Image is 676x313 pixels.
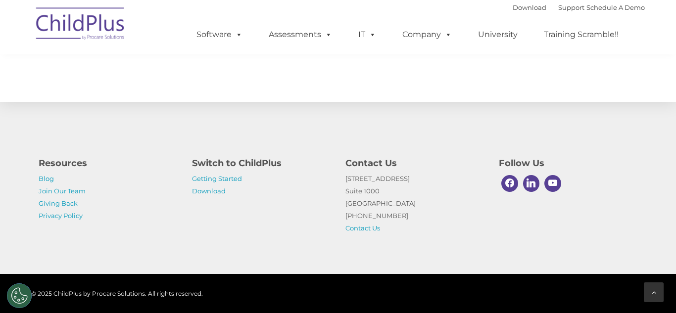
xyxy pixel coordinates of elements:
[542,173,564,194] a: Youtube
[7,283,32,308] button: Cookies Settings
[392,25,462,45] a: Company
[259,25,342,45] a: Assessments
[513,3,645,11] font: |
[348,25,386,45] a: IT
[192,175,242,182] a: Getting Started
[468,25,528,45] a: University
[138,106,180,113] span: Phone number
[39,212,83,220] a: Privacy Policy
[534,25,628,45] a: Training Scramble!!
[39,156,177,170] h4: Resources
[513,3,546,11] a: Download
[345,173,484,234] p: [STREET_ADDRESS] Suite 1000 [GEOGRAPHIC_DATA] [PHONE_NUMBER]
[521,173,542,194] a: Linkedin
[138,65,168,73] span: Last name
[39,175,54,182] a: Blog
[31,0,130,50] img: ChildPlus by Procare Solutions
[31,290,203,297] span: © 2025 ChildPlus by Procare Solutions. All rights reserved.
[39,187,86,195] a: Join Our Team
[499,173,521,194] a: Facebook
[558,3,584,11] a: Support
[345,224,380,232] a: Contact Us
[499,156,637,170] h4: Follow Us
[39,199,78,207] a: Giving Back
[192,187,226,195] a: Download
[192,156,331,170] h4: Switch to ChildPlus
[345,156,484,170] h4: Contact Us
[586,3,645,11] a: Schedule A Demo
[187,25,252,45] a: Software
